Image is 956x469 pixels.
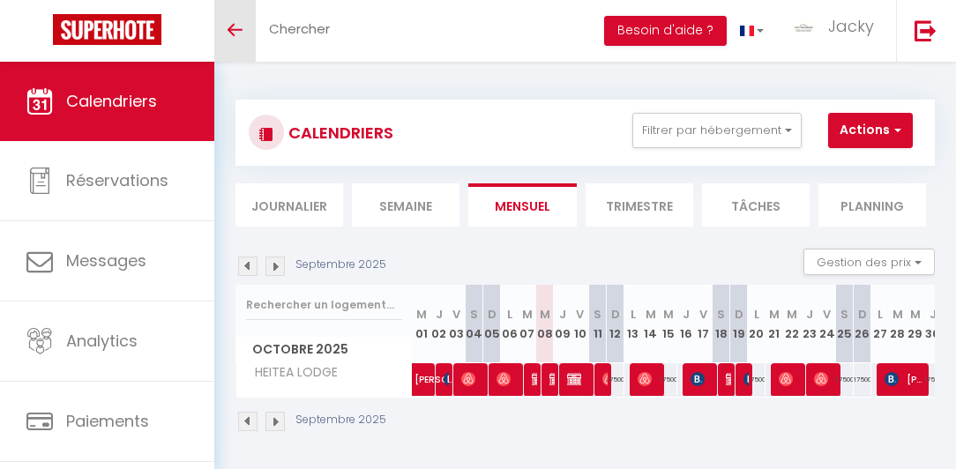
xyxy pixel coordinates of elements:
[783,285,801,363] th: 22
[663,306,674,323] abbr: M
[828,15,874,37] span: Jacky
[702,183,810,227] li: Tâches
[924,363,942,396] div: 17500
[818,285,836,363] th: 24
[607,363,624,396] div: 17500
[436,306,443,323] abbr: J
[507,306,512,323] abbr: L
[497,362,520,396] span: [PERSON_NAME]-[PERSON_NAME]
[818,183,926,227] li: Planning
[559,306,566,323] abbr: J
[803,249,935,275] button: Gestion des prix
[717,306,725,323] abbr: S
[930,306,937,323] abbr: J
[66,90,157,112] span: Calendriers
[743,362,750,396] span: [PERSON_NAME]
[415,354,455,387] span: [PERSON_NAME]
[269,19,330,38] span: Chercher
[854,285,871,363] th: 26
[624,285,642,363] th: 13
[295,412,386,428] p: Septembre 2025
[907,285,924,363] th: 29
[586,183,693,227] li: Trimestre
[540,306,550,323] abbr: M
[858,306,867,323] abbr: D
[801,285,818,363] th: 23
[790,19,817,34] img: ...
[246,289,402,321] input: Rechercher un logement...
[66,330,138,352] span: Analytics
[836,285,854,363] th: 25
[885,362,926,396] span: [PERSON_NAME]
[766,285,783,363] th: 21
[444,362,450,396] span: [PERSON_NAME]
[604,16,727,46] button: Besoin d'aide ?
[295,257,386,273] p: Septembre 2025
[352,183,459,227] li: Semaine
[691,362,714,396] span: [PERSON_NAME]
[413,285,430,363] th: 01
[483,285,501,363] th: 05
[754,306,759,323] abbr: L
[677,285,695,363] th: 16
[769,306,780,323] abbr: M
[452,306,460,323] abbr: V
[519,285,536,363] th: 07
[632,113,802,148] button: Filtrer par hébergement
[748,363,766,396] div: 17500
[602,362,609,396] span: [PERSON_NAME]
[501,285,519,363] th: 06
[699,306,707,323] abbr: V
[430,285,448,363] th: 02
[726,362,732,396] span: [PERSON_NAME]
[488,306,497,323] abbr: D
[660,285,677,363] th: 15
[416,306,427,323] abbr: M
[461,362,485,396] span: [PERSON_NAME]
[854,363,871,396] div: 17500
[828,113,913,148] button: Actions
[53,14,161,45] img: Super Booking
[683,306,690,323] abbr: J
[713,285,730,363] th: 18
[589,285,607,363] th: 11
[840,306,848,323] abbr: S
[779,362,803,396] span: [PERSON_NAME]
[607,285,624,363] th: 12
[730,285,748,363] th: 19
[871,285,889,363] th: 27
[915,19,937,41] img: logout
[532,362,538,396] span: [PERSON_NAME]
[814,362,838,396] span: [PERSON_NAME]
[235,183,343,227] li: Journalier
[611,306,620,323] abbr: D
[466,285,483,363] th: 04
[66,410,149,432] span: Paiements
[889,285,907,363] th: 28
[468,183,576,227] li: Mensuel
[522,306,533,323] abbr: M
[836,363,854,396] div: 17500
[806,306,813,323] abbr: J
[878,306,883,323] abbr: L
[631,306,636,323] abbr: L
[239,363,342,383] span: HEITEA LODGE
[66,169,168,191] span: Réservations
[660,363,677,396] div: 17500
[638,362,661,396] span: [PERSON_NAME]
[554,285,571,363] th: 09
[893,306,903,323] abbr: M
[406,363,423,397] a: [PERSON_NAME]
[448,285,466,363] th: 03
[576,306,584,323] abbr: V
[571,285,589,363] th: 10
[549,362,556,396] span: Pingjung Liao
[695,285,713,363] th: 17
[646,306,656,323] abbr: M
[594,306,601,323] abbr: S
[66,249,146,272] span: Messages
[910,306,921,323] abbr: M
[567,362,591,396] span: [PERSON_NAME]
[284,113,393,153] h3: CALENDRIERS
[642,285,660,363] th: 14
